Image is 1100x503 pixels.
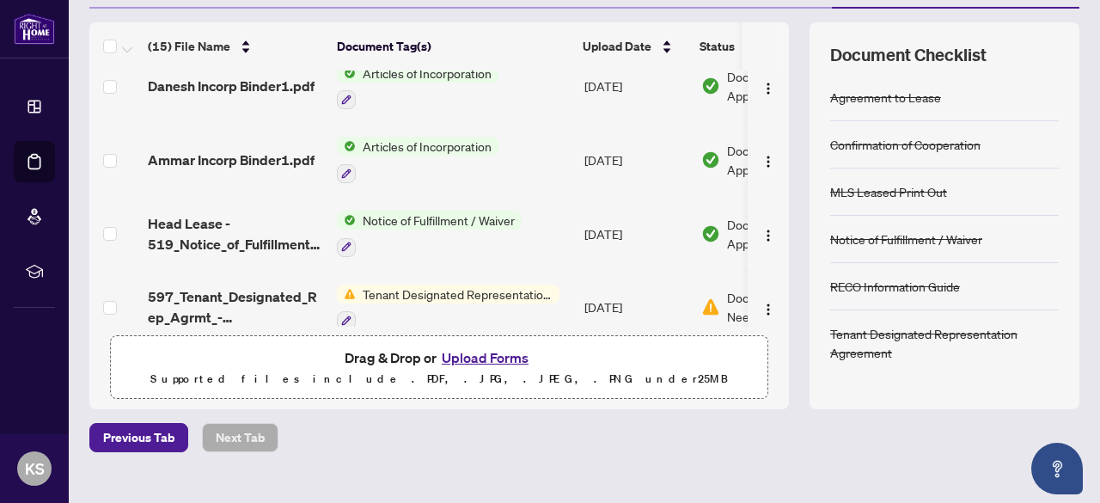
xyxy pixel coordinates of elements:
[356,211,522,230] span: Notice of Fulfillment / Waiver
[337,64,356,83] img: Status Icon
[577,50,694,124] td: [DATE]
[121,369,757,390] p: Supported files include .PDF, .JPG, .JPEG, .PNG under 25 MB
[148,37,230,56] span: (15) File Name
[727,288,816,326] span: Document Needs Work
[437,347,534,369] button: Upload Forms
[337,285,356,304] img: Status Icon
[701,150,720,169] img: Document Status
[148,76,315,96] span: Danesh Incorp Binder1.pdf
[830,135,981,154] div: Confirmation of Cooperation
[830,230,982,248] div: Notice of Fulfillment / Waiver
[830,324,1059,362] div: Tenant Designated Representation Agreement
[755,220,782,248] button: Logo
[577,197,694,271] td: [DATE]
[761,303,775,316] img: Logo
[727,215,834,253] span: Document Approved
[701,77,720,95] img: Document Status
[337,137,356,156] img: Status Icon
[830,277,960,296] div: RECO Information Guide
[337,137,498,183] button: Status IconArticles of Incorporation
[830,88,941,107] div: Agreement to Lease
[701,298,720,316] img: Document Status
[700,37,735,56] span: Status
[148,286,323,328] span: 597_Tenant_Designated_Rep_Agrmt_-_Commercial_Mandate_for_Lease_-_PropTx-OREA__TRREB_CLAR_LSTAR_ 1...
[330,22,576,71] th: Document Tag(s)
[14,13,55,45] img: logo
[148,150,315,170] span: Ammar Incorp Binder1.pdf
[25,457,45,481] span: KS
[577,271,694,345] td: [DATE]
[337,211,356,230] img: Status Icon
[111,336,767,400] span: Drag & Drop orUpload FormsSupported files include .PDF, .JPG, .JPEG, .PNG under25MB
[356,64,498,83] span: Articles of Incorporation
[141,22,330,71] th: (15) File Name
[727,141,834,179] span: Document Approved
[583,37,651,56] span: Upload Date
[89,423,188,452] button: Previous Tab
[356,285,559,304] span: Tenant Designated Representation Agreement
[755,72,782,100] button: Logo
[755,146,782,174] button: Logo
[755,293,782,321] button: Logo
[1031,443,1083,494] button: Open asap
[337,285,559,331] button: Status IconTenant Designated Representation Agreement
[830,182,947,201] div: MLS Leased Print Out
[356,137,498,156] span: Articles of Incorporation
[337,64,498,110] button: Status IconArticles of Incorporation
[148,213,323,255] span: Head Lease - 519_Notice_of_Fulfillment_of_Condition_s__-_Agrmt_to_Sub-Lease_-_Commercial_-_PropTx...
[577,123,694,197] td: [DATE]
[761,82,775,95] img: Logo
[761,155,775,169] img: Logo
[337,211,522,257] button: Status IconNotice of Fulfillment / Waiver
[103,424,174,451] span: Previous Tab
[345,347,534,369] span: Drag & Drop or
[693,22,839,71] th: Status
[761,229,775,242] img: Logo
[202,423,278,452] button: Next Tab
[830,43,987,67] span: Document Checklist
[701,224,720,243] img: Document Status
[576,22,693,71] th: Upload Date
[727,67,834,105] span: Document Approved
